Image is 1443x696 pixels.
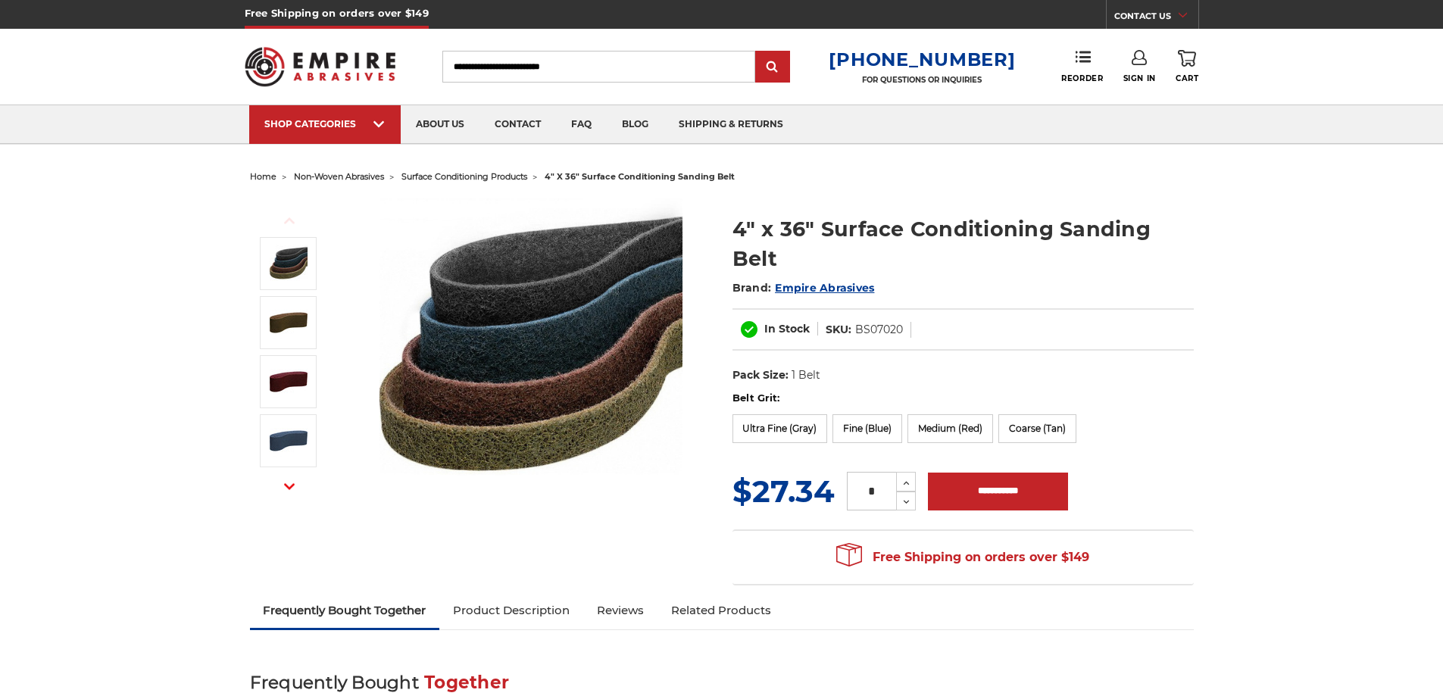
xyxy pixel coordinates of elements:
[250,594,440,627] a: Frequently Bought Together
[732,391,1194,406] label: Belt Grit:
[270,245,308,282] img: 4"x36" Surface Conditioning Sanding Belts
[829,48,1015,70] a: [PHONE_NUMBER]
[1114,8,1198,29] a: CONTACT US
[479,105,556,144] a: contact
[855,322,903,338] dd: BS07020
[264,118,386,130] div: SHOP CATEGORIES
[401,171,527,182] a: surface conditioning products
[1061,73,1103,83] span: Reorder
[1123,73,1156,83] span: Sign In
[757,52,788,83] input: Submit
[250,672,419,693] span: Frequently Bought
[657,594,785,627] a: Related Products
[270,363,308,401] img: 4" x 36" Medium Surface Conditioning Belt
[732,367,789,383] dt: Pack Size:
[545,171,735,182] span: 4" x 36" surface conditioning sanding belt
[250,171,276,182] a: home
[836,542,1089,573] span: Free Shipping on orders over $149
[732,281,772,295] span: Brand:
[826,322,851,338] dt: SKU:
[1061,50,1103,83] a: Reorder
[829,75,1015,85] p: FOR QUESTIONS OR INQUIRIES
[664,105,798,144] a: shipping & returns
[401,105,479,144] a: about us
[439,594,583,627] a: Product Description
[775,281,874,295] a: Empire Abrasives
[583,594,657,627] a: Reviews
[271,204,308,237] button: Previous
[732,473,835,510] span: $27.34
[294,171,384,182] a: non-woven abrasives
[792,367,820,383] dd: 1 Belt
[271,470,308,503] button: Next
[732,214,1194,273] h1: 4" x 36" Surface Conditioning Sanding Belt
[1176,50,1198,83] a: Cart
[1176,73,1198,83] span: Cart
[379,198,682,501] img: 4"x36" Surface Conditioning Sanding Belts
[764,322,810,336] span: In Stock
[556,105,607,144] a: faq
[270,304,308,342] img: 4" x 36" Coarse Surface Conditioning Belt
[424,672,509,693] span: Together
[607,105,664,144] a: blog
[270,422,308,460] img: 4" x 36" Fine Surface Conditioning Belt
[245,37,396,96] img: Empire Abrasives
